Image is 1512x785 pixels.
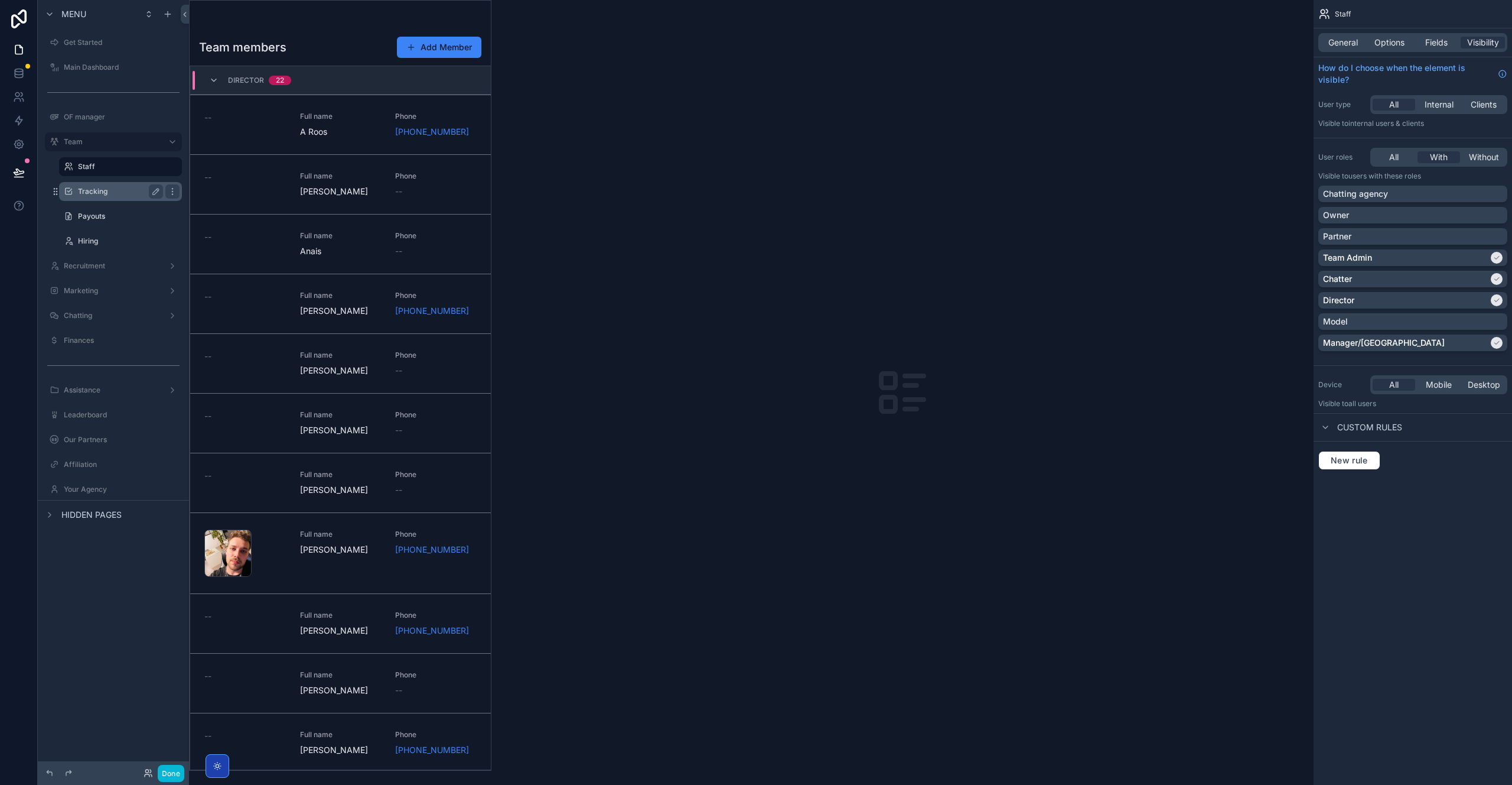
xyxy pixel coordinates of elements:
a: Hiring [59,232,182,251]
a: Staff [59,157,182,176]
label: Payouts [78,212,180,221]
label: User roles [1318,153,1366,162]
span: Fields [1425,37,1448,48]
span: Users with these roles [1348,171,1421,180]
label: Our Partners [64,435,180,445]
label: Main Dashboard [64,63,180,72]
span: Hidden pages [61,509,122,521]
div: 22 [276,76,284,85]
span: All [1389,379,1399,391]
span: All [1389,151,1399,163]
label: Tracking [78,187,158,196]
p: Chatting agency [1323,188,1388,200]
span: Staff [1335,9,1351,19]
a: Tracking [59,182,182,201]
a: Main Dashboard [45,58,182,77]
a: Your Agency [45,480,182,499]
span: Desktop [1468,379,1500,391]
span: Options [1374,37,1405,48]
p: Director [1323,294,1354,306]
label: Your Agency [64,485,180,494]
a: Affiliation [45,455,182,474]
label: Leaderboard [64,410,180,420]
span: Internal users & clients [1348,119,1424,128]
a: OF manager [45,108,182,126]
a: Team [45,132,182,151]
span: Internal [1425,99,1454,111]
p: Visible to [1318,171,1507,181]
label: Device [1318,380,1366,390]
p: Partner [1323,231,1351,242]
a: Payouts [59,207,182,226]
span: Custom rules [1337,421,1402,433]
p: Model [1323,316,1348,327]
span: All [1389,99,1399,111]
label: Hiring [78,236,180,246]
a: Marketing [45,281,182,300]
a: Finances [45,331,182,350]
label: Finances [64,336,180,345]
p: Chatter [1323,273,1352,285]
span: Without [1469,151,1499,163]
p: Team Admin [1323,252,1372,264]
label: User type [1318,100,1366,109]
span: With [1430,151,1448,163]
label: Chatting [64,311,163,320]
a: Chatting [45,306,182,325]
a: How do I choose when the element is visible? [1318,62,1507,86]
label: Staff [78,162,175,171]
span: General [1328,37,1358,48]
label: Team [64,137,158,147]
span: Director [228,76,264,85]
label: Get Started [64,38,180,47]
span: Menu [61,8,86,20]
a: Recruitment [45,257,182,275]
p: Manager/[GEOGRAPHIC_DATA] [1323,337,1445,349]
label: Assistance [64,385,163,395]
label: OF manager [64,112,180,122]
label: Marketing [64,286,163,296]
button: Done [158,765,184,782]
button: New rule [1318,451,1380,470]
span: How do I choose when the element is visible? [1318,62,1493,86]
span: Mobile [1426,379,1452,391]
span: Visibility [1467,37,1499,48]
p: Owner [1323,209,1349,221]
label: Affiliation [64,460,180,469]
span: New rule [1326,455,1373,466]
a: Leaderboard [45,406,182,424]
span: Clients [1471,99,1497,111]
a: Assistance [45,381,182,400]
a: Our Partners [45,430,182,449]
label: Recruitment [64,261,163,271]
a: Get Started [45,33,182,52]
p: Visible to [1318,119,1507,128]
span: all users [1348,399,1376,408]
p: Visible to [1318,399,1507,408]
